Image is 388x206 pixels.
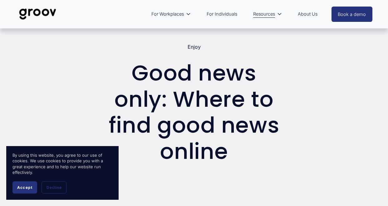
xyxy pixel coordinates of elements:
[151,10,184,18] span: For Workplaces
[17,185,32,190] span: Accept
[42,181,66,194] button: Decline
[47,185,61,190] span: Decline
[253,10,275,18] span: Resources
[332,7,373,22] a: Book a demo
[188,44,201,50] a: Enjoy
[148,7,194,21] a: folder dropdown
[16,4,60,24] img: Groov | Unlock Human Potential at Work and in Life
[6,146,119,200] section: Cookie banner
[12,181,37,194] button: Accept
[250,7,285,21] a: folder dropdown
[295,7,321,21] a: About Us
[105,60,283,164] h1: Good news only: Where to find good news online
[12,152,112,175] p: By using this website, you agree to our use of cookies. We use cookies to provide you with a grea...
[204,7,240,21] a: For Individuals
